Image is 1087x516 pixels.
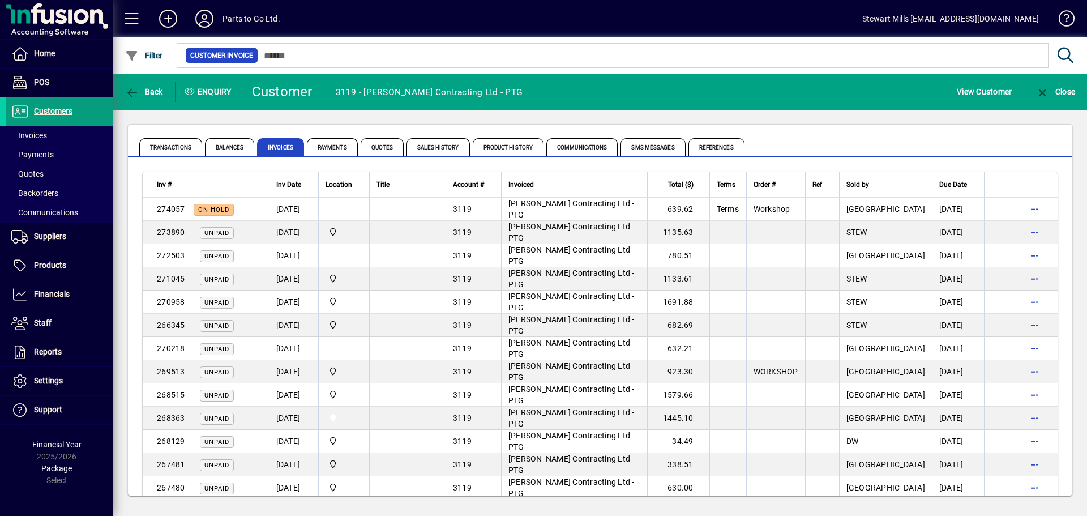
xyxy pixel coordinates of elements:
span: Close [1035,87,1075,96]
button: More options [1025,479,1043,497]
td: [DATE] [269,337,318,360]
td: [DATE] [269,430,318,453]
span: Balances [205,138,254,156]
span: [GEOGRAPHIC_DATA] [846,204,925,214]
span: Van [326,203,362,215]
button: More options [1025,432,1043,450]
button: More options [1025,246,1043,265]
div: Total ($) [654,178,703,191]
td: [DATE] [932,244,984,267]
span: DAE - Bulk Store [326,389,362,401]
span: 273890 [157,228,185,237]
a: Suppliers [6,223,113,251]
span: Ref [812,178,822,191]
span: View Customer [957,83,1012,101]
td: 780.51 [647,244,709,267]
span: 3119 [453,483,472,492]
span: DAE - Bulk Store [326,481,362,494]
span: 267480 [157,483,185,492]
td: [DATE] [269,244,318,267]
span: Unpaid [204,369,229,376]
span: [PERSON_NAME] Contracting Ltd - PTG [508,292,635,312]
span: 267481 [157,460,185,469]
span: DW [846,437,859,446]
span: Transactions [139,138,202,156]
td: 682.69 [647,314,709,337]
a: Quotes [6,164,113,184]
button: More options [1025,409,1043,427]
td: 632.21 [647,337,709,360]
span: DAE - Bulk Store [326,458,362,471]
span: Package [41,464,72,473]
td: 630.00 [647,476,709,500]
button: More options [1025,386,1043,404]
a: Communications [6,203,113,222]
span: 3119 [453,204,472,214]
span: Unpaid [204,229,229,237]
span: STEW [846,321,867,330]
span: 3119 [453,344,472,353]
span: Invoices [257,138,304,156]
td: [DATE] [269,453,318,476]
td: [DATE] [269,198,318,221]
span: Financial Year [32,440,82,449]
span: 3119 [453,390,472,399]
td: [DATE] [932,407,984,430]
span: Back [125,87,163,96]
span: WORKSHOP [754,367,798,376]
td: [DATE] [932,430,984,453]
span: [GEOGRAPHIC_DATA] [846,413,925,423]
button: Filter [122,45,166,66]
td: 338.51 [647,453,709,476]
span: Home [34,49,55,58]
span: STEW [846,297,867,306]
span: Payments [307,138,358,156]
span: Unpaid [204,322,229,330]
button: View Customer [954,82,1015,102]
div: Invoiced [508,178,640,191]
td: [DATE] [269,267,318,291]
div: 3119 - [PERSON_NAME] Contracting Ltd - PTG [336,83,523,101]
button: More options [1025,293,1043,311]
div: Inv # [157,178,234,191]
div: Sold by [846,178,925,191]
span: 3119 [453,274,472,283]
div: Ref [812,178,832,191]
button: Back [122,82,166,102]
span: Unpaid [204,253,229,260]
span: [PERSON_NAME] Contracting Ltd - PTG [508,408,635,428]
td: 1135.63 [647,221,709,244]
span: Van [326,249,362,262]
td: [DATE] [269,291,318,314]
td: [DATE] [269,314,318,337]
span: Unpaid [204,346,229,353]
button: More options [1025,455,1043,474]
div: Due Date [939,178,977,191]
a: Invoices [6,126,113,145]
span: Support [34,405,62,414]
span: Workshop [754,204,790,214]
span: Inv # [157,178,172,191]
td: [DATE] [932,337,984,360]
div: Stewart Mills [EMAIL_ADDRESS][DOMAIN_NAME] [862,10,1039,28]
span: Staff [34,318,52,327]
span: 3119 [453,413,472,423]
span: [PERSON_NAME] Contracting Ltd - PTG [508,431,635,451]
td: [DATE] [932,383,984,407]
div: Inv Date [276,178,311,191]
button: More options [1025,200,1043,218]
span: SMS Messages [620,138,685,156]
td: 1133.61 [647,267,709,291]
span: Backorders [11,189,58,198]
span: Terms [717,178,735,191]
span: [PERSON_NAME] Contracting Ltd - PTG [508,268,635,289]
td: [DATE] [269,360,318,383]
span: Sold by [846,178,869,191]
span: Inv Date [276,178,301,191]
span: Financials [34,289,70,298]
span: 3119 [453,297,472,306]
span: 270218 [157,344,185,353]
span: [PERSON_NAME] Contracting Ltd - PTG [508,361,635,382]
span: Unpaid [204,392,229,399]
div: Customer [252,83,313,101]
